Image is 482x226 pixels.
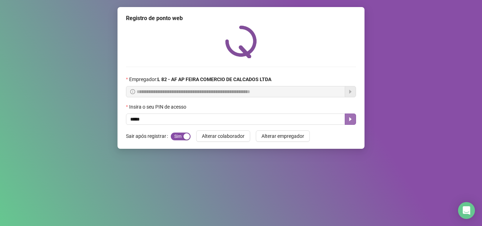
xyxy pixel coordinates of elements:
[225,25,257,58] img: QRPoint
[261,132,304,140] span: Alterar empregador
[458,202,475,219] div: Open Intercom Messenger
[129,75,271,83] span: Empregador :
[130,89,135,94] span: info-circle
[202,132,245,140] span: Alterar colaborador
[196,130,250,142] button: Alterar colaborador
[126,14,356,23] div: Registro de ponto web
[157,77,271,82] strong: L 82 - AF AP FEIRA COMERCIO DE CALCADOS LTDA
[348,116,353,122] span: caret-right
[256,130,310,142] button: Alterar empregador
[126,130,171,142] label: Sair após registrar
[126,103,191,111] label: Insira o seu PIN de acesso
